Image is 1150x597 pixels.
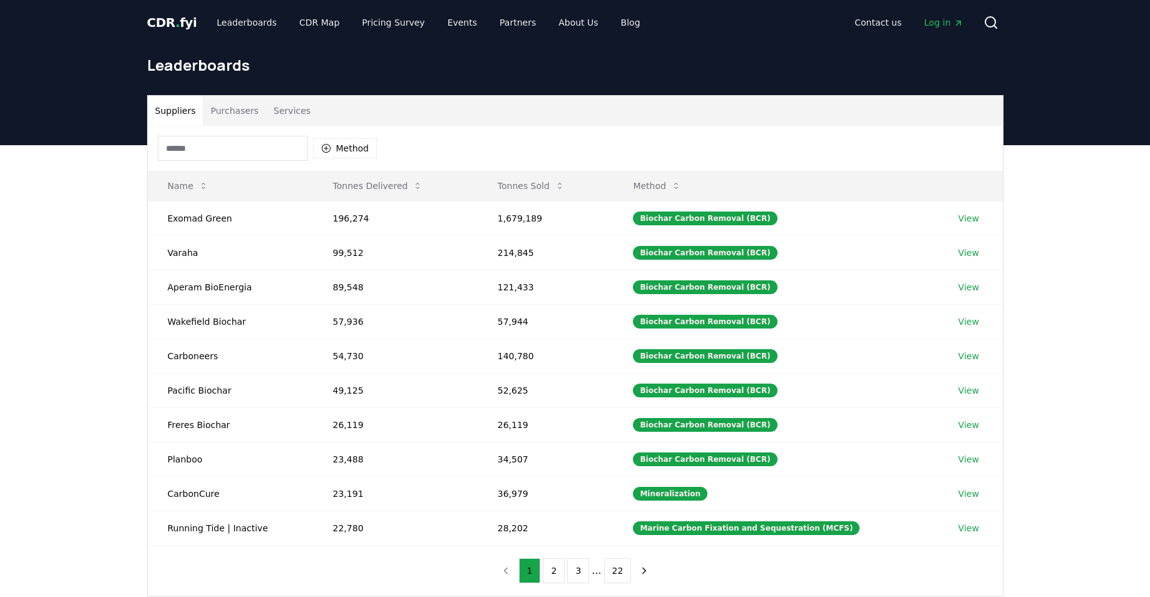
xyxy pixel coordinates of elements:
[148,339,313,373] td: Carboneers
[175,15,180,30] span: .
[352,11,434,34] a: Pricing Survey
[207,11,650,34] nav: Main
[203,96,266,126] button: Purchasers
[958,315,979,328] a: View
[958,212,979,225] a: View
[266,96,318,126] button: Services
[548,11,608,34] a: About Us
[438,11,487,34] a: Events
[313,201,478,235] td: 196,274
[958,487,979,500] a: View
[958,384,979,397] a: View
[611,11,650,34] a: Blog
[313,270,478,304] td: 89,548
[490,11,546,34] a: Partners
[289,11,349,34] a: CDR Map
[958,522,979,534] a: View
[478,201,614,235] td: 1,679,189
[633,212,777,225] div: Biochar Carbon Removal (BCR)
[567,558,589,583] button: 3
[633,384,777,397] div: Biochar Carbon Removal (BCR)
[207,11,287,34] a: Leaderboards
[914,11,973,34] a: Log in
[845,11,973,34] nav: Main
[633,315,777,329] div: Biochar Carbon Removal (BCR)
[488,173,575,198] button: Tonnes Sold
[633,452,777,466] div: Biochar Carbon Removal (BCR)
[148,235,313,270] td: Varaha
[478,511,614,545] td: 28,202
[148,270,313,304] td: Aperam BioEnergia
[478,270,614,304] td: 121,433
[148,96,203,126] button: Suppliers
[148,442,313,476] td: Planboo
[478,373,614,407] td: 52,625
[313,235,478,270] td: 99,512
[633,521,860,535] div: Marine Carbon Fixation and Sequestration (MCFS)
[958,281,979,293] a: View
[633,280,777,294] div: Biochar Carbon Removal (BCR)
[313,511,478,545] td: 22,780
[148,304,313,339] td: Wakefield Biochar
[478,235,614,270] td: 214,845
[478,442,614,476] td: 34,507
[633,418,777,432] div: Biochar Carbon Removal (BCR)
[148,373,313,407] td: Pacific Biochar
[148,201,313,235] td: Exomad Green
[323,173,433,198] button: Tonnes Delivered
[478,476,614,511] td: 36,979
[958,419,979,431] a: View
[623,173,691,198] button: Method
[148,511,313,545] td: Running Tide | Inactive
[313,339,478,373] td: 54,730
[519,558,541,583] button: 1
[543,558,565,583] button: 2
[313,373,478,407] td: 49,125
[158,173,218,198] button: Name
[313,407,478,442] td: 26,119
[478,304,614,339] td: 57,944
[478,407,614,442] td: 26,119
[958,453,979,466] a: View
[313,304,478,339] td: 57,936
[633,349,777,363] div: Biochar Carbon Removal (BCR)
[313,138,377,158] button: Method
[592,563,601,578] li: ...
[958,247,979,259] a: View
[147,55,1004,75] h1: Leaderboards
[147,15,197,30] span: CDR fyi
[148,476,313,511] td: CarbonCure
[634,558,655,583] button: next page
[478,339,614,373] td: 140,780
[313,476,478,511] td: 23,191
[958,350,979,362] a: View
[604,558,632,583] button: 22
[845,11,911,34] a: Contact us
[313,442,478,476] td: 23,488
[633,246,777,260] div: Biochar Carbon Removal (BCR)
[148,407,313,442] td: Freres Biochar
[924,16,963,29] span: Log in
[633,487,707,501] div: Mineralization
[147,14,197,31] a: CDR.fyi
